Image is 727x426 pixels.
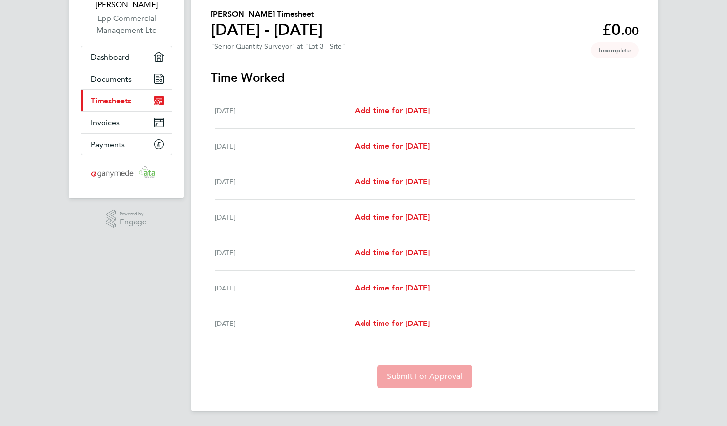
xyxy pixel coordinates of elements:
[215,140,355,152] div: [DATE]
[106,210,147,228] a: Powered byEngage
[211,70,639,85] h3: Time Worked
[215,176,355,187] div: [DATE]
[81,134,172,155] a: Payments
[602,20,639,39] app-decimal: £0.
[355,105,430,117] a: Add time for [DATE]
[91,52,130,62] span: Dashboard
[355,282,430,294] a: Add time for [DATE]
[91,74,132,84] span: Documents
[215,318,355,329] div: [DATE]
[355,319,430,328] span: Add time for [DATE]
[355,212,430,222] span: Add time for [DATE]
[355,176,430,187] a: Add time for [DATE]
[355,283,430,292] span: Add time for [DATE]
[81,90,172,111] a: Timesheets
[355,318,430,329] a: Add time for [DATE]
[91,96,131,105] span: Timesheets
[215,211,355,223] div: [DATE]
[91,118,120,127] span: Invoices
[81,112,172,133] a: Invoices
[355,248,430,257] span: Add time for [DATE]
[355,141,430,151] span: Add time for [DATE]
[355,140,430,152] a: Add time for [DATE]
[355,211,430,223] a: Add time for [DATE]
[215,282,355,294] div: [DATE]
[81,165,172,181] a: Go to home page
[215,105,355,117] div: [DATE]
[215,247,355,258] div: [DATE]
[81,13,172,36] a: Epp Commercial Management Ltd
[88,165,165,181] img: ganymedesolutions-logo-retina.png
[91,140,125,149] span: Payments
[211,20,323,39] h1: [DATE] - [DATE]
[355,247,430,258] a: Add time for [DATE]
[120,210,147,218] span: Powered by
[625,24,639,38] span: 00
[591,42,639,58] span: This timesheet is Incomplete.
[81,46,172,68] a: Dashboard
[211,8,323,20] h2: [PERSON_NAME] Timesheet
[81,68,172,89] a: Documents
[355,106,430,115] span: Add time for [DATE]
[120,218,147,226] span: Engage
[355,177,430,186] span: Add time for [DATE]
[211,42,345,51] div: "Senior Quantity Surveyor" at "Lot 3 - Site"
